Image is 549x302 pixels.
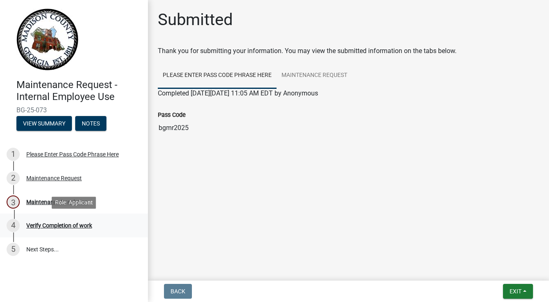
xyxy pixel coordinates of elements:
span: Exit [510,288,521,295]
div: Maintenance Request [26,175,82,181]
button: Notes [75,116,106,131]
h4: Maintenance Request - Internal Employee Use [16,79,141,103]
div: Thank you for submitting your information. You may view the submitted information on the tabs below. [158,46,539,56]
div: 4 [7,219,20,232]
div: Role: Applicant [52,197,96,209]
div: 2 [7,172,20,185]
label: Pass Code [158,112,186,118]
wm-modal-confirm: Summary [16,121,72,127]
a: Please Enter Pass Code Phrase Here [158,63,277,89]
button: Exit [503,284,533,299]
div: Verify Completion of work [26,223,92,228]
span: Completed [DATE][DATE] 11:05 AM EDT by Anonymous [158,89,318,97]
span: BG-25-073 [16,106,131,114]
div: 5 [7,243,20,256]
div: Please Enter Pass Code Phrase Here [26,151,119,157]
div: 3 [7,195,20,209]
button: Back [164,284,192,299]
div: Maintenance Resolution [26,199,88,205]
wm-modal-confirm: Notes [75,121,106,127]
img: Madison County, Georgia [16,9,78,70]
span: Back [171,288,185,295]
a: Maintenance Request [277,63,352,89]
h1: Submitted [158,10,233,30]
div: 1 [7,148,20,161]
button: View Summary [16,116,72,131]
